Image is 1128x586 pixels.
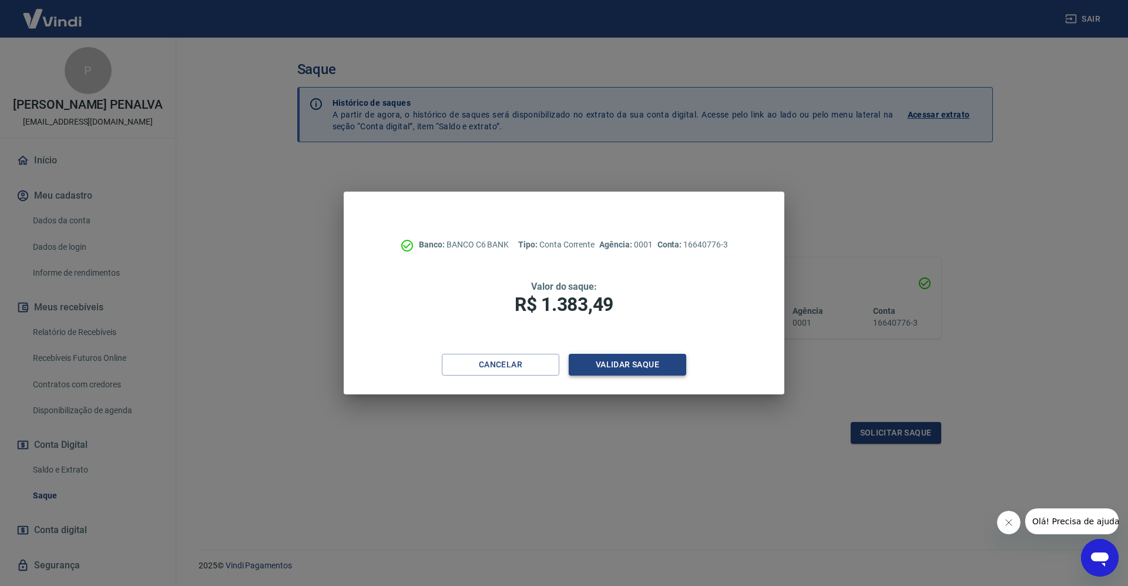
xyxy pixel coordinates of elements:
[997,511,1020,534] iframe: Fechar mensagem
[515,293,613,316] span: R$ 1.383,49
[599,239,652,251] p: 0001
[657,240,684,249] span: Conta:
[531,281,597,292] span: Valor do saque:
[1025,508,1119,534] iframe: Mensagem da empresa
[419,239,509,251] p: BANCO C6 BANK
[518,239,595,251] p: Conta Corrente
[657,239,728,251] p: 16640776-3
[419,240,446,249] span: Banco:
[7,8,99,18] span: Olá! Precisa de ajuda?
[599,240,634,249] span: Agência:
[1081,539,1119,577] iframe: Botão para abrir a janela de mensagens
[518,240,539,249] span: Tipo:
[442,354,559,376] button: Cancelar
[569,354,686,376] button: Validar saque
